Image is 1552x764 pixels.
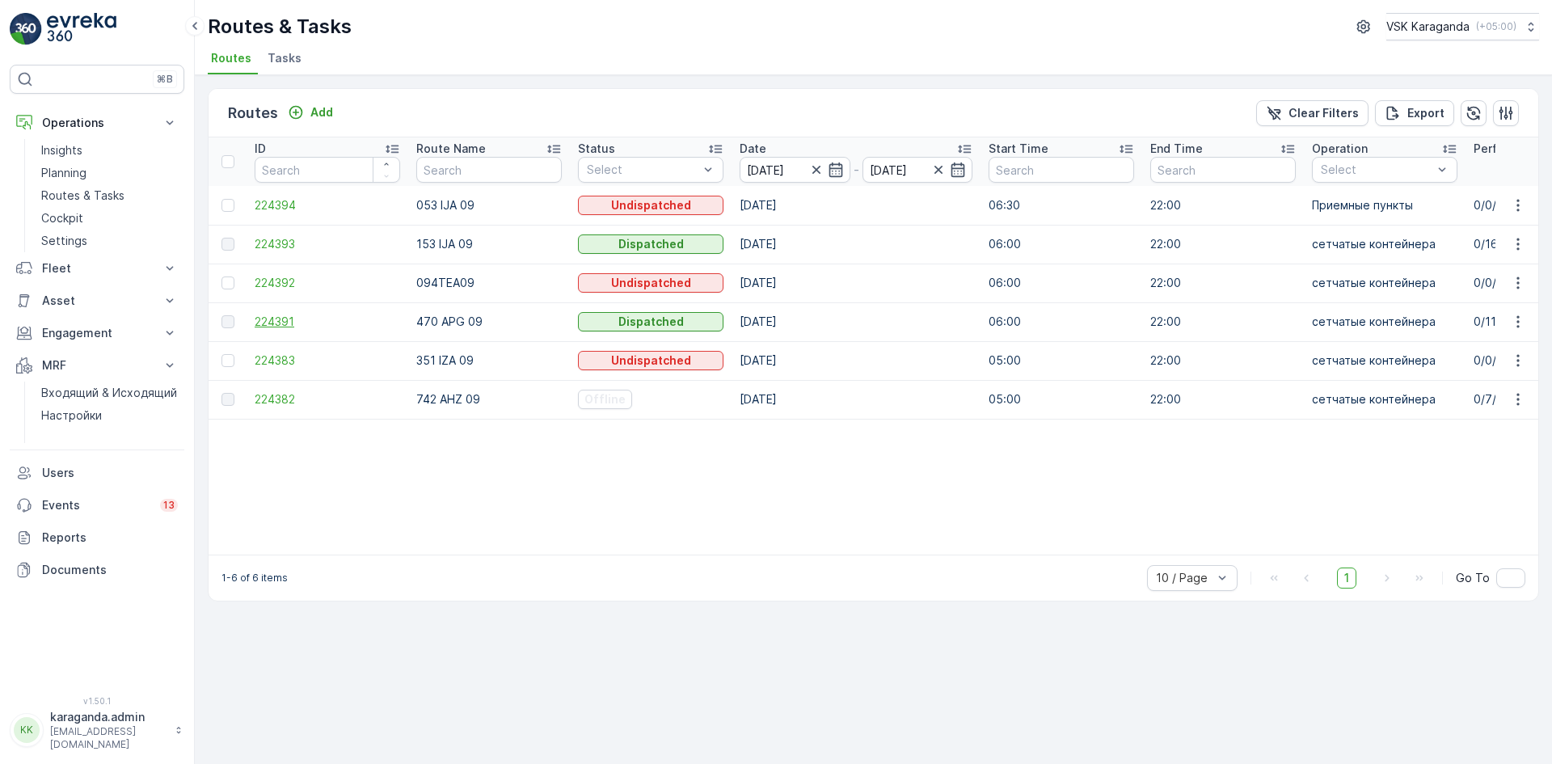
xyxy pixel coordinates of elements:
p: 22:00 [1150,236,1296,252]
p: Settings [41,233,87,249]
p: Приемные пункты [1312,197,1457,213]
button: KKkaraganda.admin[EMAIL_ADDRESS][DOMAIN_NAME] [10,709,184,751]
span: Routes [211,50,251,66]
div: Toggle Row Selected [221,276,234,289]
p: karaganda.admin [50,709,167,725]
a: Cockpit [35,207,184,230]
p: 1-6 of 6 items [221,572,288,585]
button: Asset [10,285,184,317]
div: Toggle Row Selected [221,315,234,328]
span: v 1.50.1 [10,696,184,706]
a: 224383 [255,352,400,369]
p: 22:00 [1150,275,1296,291]
span: 224382 [255,391,400,407]
div: KK [14,717,40,743]
input: Search [1150,157,1296,183]
p: Undispatched [611,275,691,291]
p: Asset [42,293,152,309]
p: 053 IJA 09 [416,197,562,213]
p: Events [42,497,150,513]
p: MRF [42,357,152,374]
button: Dispatched [578,312,723,331]
p: 742 AHZ 09 [416,391,562,407]
p: Входящий & Исходящий [41,385,177,401]
p: 153 IJA 09 [416,236,562,252]
td: [DATE] [732,225,981,264]
button: Clear Filters [1256,100,1369,126]
a: Insights [35,139,184,162]
p: Настройки [41,407,102,424]
p: VSK Karaganda [1386,19,1470,35]
p: сетчатыe контейнера [1312,352,1457,369]
td: [DATE] [732,380,981,419]
a: 224394 [255,197,400,213]
p: ⌘B [157,73,173,86]
a: Settings [35,230,184,252]
p: Users [42,465,178,481]
button: Engagement [10,317,184,349]
div: Toggle Row Selected [221,238,234,251]
p: - [854,160,859,179]
a: Настройки [35,404,184,427]
p: 13 [163,499,175,512]
a: Входящий & Исходящий [35,382,184,404]
p: Documents [42,562,178,578]
span: Tasks [268,50,302,66]
p: Planning [41,165,86,181]
button: Undispatched [578,351,723,370]
p: Export [1407,105,1444,121]
a: 224393 [255,236,400,252]
button: Export [1375,100,1454,126]
a: Planning [35,162,184,184]
p: сетчатыe контейнера [1312,275,1457,291]
input: Search [416,157,562,183]
p: 06:30 [989,197,1134,213]
p: Routes & Tasks [208,14,352,40]
p: 06:00 [989,236,1134,252]
p: 06:00 [989,275,1134,291]
td: [DATE] [732,302,981,341]
p: Performance [1474,141,1546,157]
a: Routes & Tasks [35,184,184,207]
p: Add [310,104,333,120]
p: 094TEA09 [416,275,562,291]
button: VSK Karaganda(+05:00) [1386,13,1539,40]
p: Routes [228,102,278,125]
a: 224392 [255,275,400,291]
img: logo [10,13,42,45]
p: Routes & Tasks [41,188,124,204]
p: Select [1321,162,1432,178]
p: Fleet [42,260,152,276]
p: Undispatched [611,352,691,369]
td: [DATE] [732,264,981,302]
button: Dispatched [578,234,723,254]
button: Fleet [10,252,184,285]
p: 22:00 [1150,352,1296,369]
p: End Time [1150,141,1203,157]
a: 224391 [255,314,400,330]
p: 351 IZA 09 [416,352,562,369]
p: сетчатыe контейнера [1312,236,1457,252]
p: 05:00 [989,391,1134,407]
p: Dispatched [618,314,684,330]
div: Toggle Row Selected [221,393,234,406]
p: Offline [584,391,626,407]
button: Offline [578,390,632,409]
p: Route Name [416,141,486,157]
div: Toggle Row Selected [221,354,234,367]
p: Cockpit [41,210,83,226]
p: сетчатыe контейнера [1312,314,1457,330]
button: MRF [10,349,184,382]
p: Dispatched [618,236,684,252]
a: Reports [10,521,184,554]
button: Undispatched [578,273,723,293]
p: Select [587,162,698,178]
input: Search [255,157,400,183]
a: Documents [10,554,184,586]
td: [DATE] [732,341,981,380]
